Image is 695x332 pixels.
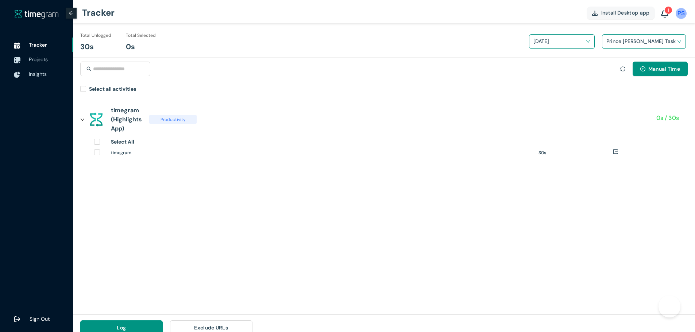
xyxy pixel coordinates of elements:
sup: 1 [665,7,672,14]
img: DownloadApp [592,11,598,16]
span: Install Desktop app [601,9,650,17]
span: Productivity [149,115,197,124]
span: plus-circle [640,66,645,72]
span: sync [620,66,625,71]
h1: Total Selected [126,32,156,39]
span: Tracker [29,42,47,48]
h1: timegram [111,149,533,156]
h1: Total Unlogged [80,32,111,39]
span: Manual Time [648,65,680,73]
span: search [86,66,92,71]
h1: Prince [PERSON_NAME] Task [606,36,692,47]
img: timegram [15,10,58,19]
img: assets%2Ficons%2Ftg.png [89,112,104,127]
img: logOut.ca60ddd252d7bab9102ea2608abe0238.svg [14,316,20,323]
img: BellIcon [661,10,668,18]
img: UserIcon [676,8,687,19]
h1: 0s / 30s [656,113,679,122]
iframe: Toggle Customer Support [659,296,680,317]
h1: Tracker [82,2,115,24]
span: Log [117,324,126,332]
span: right [80,117,85,122]
h1: 30s [80,41,94,52]
button: plus-circleManual Time [633,62,688,76]
h1: 0s [126,41,135,52]
h1: Select all activities [89,85,136,93]
button: Install Desktop app [587,7,655,19]
span: Sign Out [30,316,50,322]
span: Insights [29,71,47,77]
img: TimeTrackerIcon [14,42,20,49]
span: Exclude URLs [194,324,228,332]
span: arrow-left [69,11,74,16]
img: ProjectIcon [14,57,20,63]
h1: 30s [538,149,613,156]
h1: [DATE] [533,36,549,47]
img: InsightsIcon [14,71,20,78]
h1: Select All [111,138,134,146]
h1: timegram (Highlights App) [111,106,142,133]
span: 1 [668,7,669,13]
span: export [613,149,618,154]
span: Projects [29,56,48,63]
